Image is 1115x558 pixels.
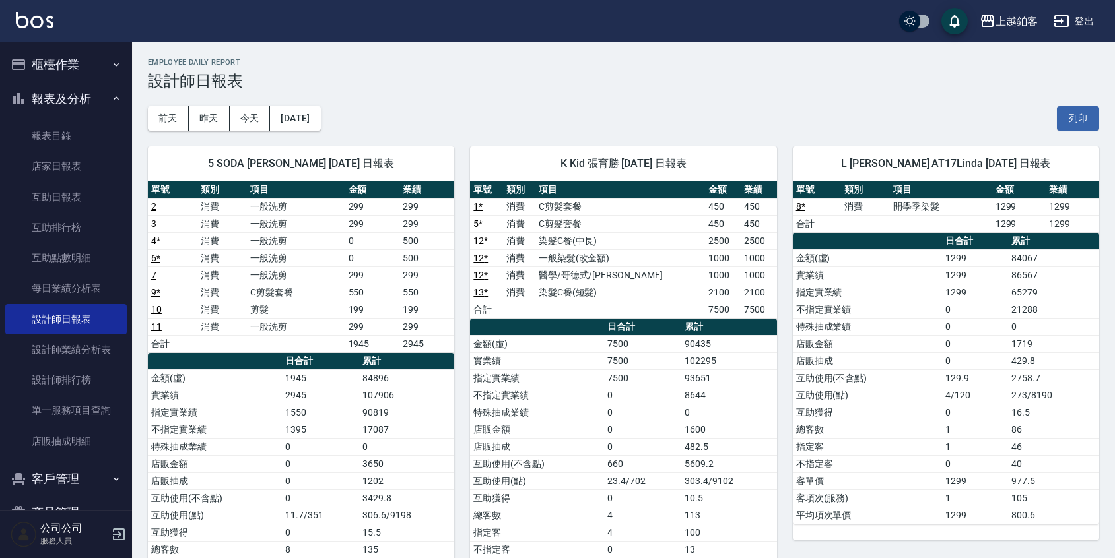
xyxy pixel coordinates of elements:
td: 消費 [197,266,247,284]
td: 1 [942,489,1008,507]
span: 5 SODA [PERSON_NAME] [DATE] 日報表 [164,157,438,170]
td: 不指定實業績 [148,421,282,438]
td: 299 [345,215,400,232]
div: 上越鉑客 [996,13,1038,30]
td: 金額(虛) [148,369,282,387]
td: 105 [1008,489,1099,507]
td: 0 [942,404,1008,421]
td: 7500 [741,301,776,318]
a: 7 [151,270,156,280]
a: 設計師業績分析表 [5,334,127,365]
td: 剪髮 [247,301,345,318]
td: 消費 [503,215,535,232]
td: 指定客 [470,524,604,541]
td: 1000 [741,249,776,266]
td: 306.6/9198 [359,507,454,524]
a: 3 [151,218,156,229]
th: 金額 [992,181,1046,199]
button: 商品管理 [5,495,127,530]
td: 1395 [282,421,359,438]
td: 1000 [705,249,741,266]
td: 977.5 [1008,472,1099,489]
td: 1 [942,421,1008,438]
td: 不指定客 [470,541,604,558]
td: 0 [282,524,359,541]
td: 1299 [942,249,1008,266]
button: 登出 [1048,9,1099,34]
td: 4 [604,507,681,524]
a: 互助點數明細 [5,243,127,273]
td: 互助使用(點) [470,472,604,489]
td: 107906 [359,387,454,404]
td: C剪髮套餐 [247,284,345,301]
td: 合計 [148,335,197,352]
td: 0 [282,455,359,472]
td: 2100 [741,284,776,301]
p: 服務人員 [40,535,108,547]
td: 消費 [197,284,247,301]
td: 染髮C餐(短髮) [535,284,705,301]
th: 累計 [359,353,454,370]
th: 類別 [503,181,535,199]
td: 一般洗剪 [247,318,345,335]
td: 1945 [282,369,359,387]
a: 報表目錄 [5,121,127,151]
td: 消費 [197,198,247,215]
td: 不指定實業績 [470,387,604,404]
td: 消費 [197,215,247,232]
td: 店販抽成 [148,472,282,489]
td: 1 [942,438,1008,455]
td: 16.5 [1008,404,1099,421]
td: 1299 [1046,198,1099,215]
td: 店販金額 [793,335,942,352]
td: 450 [705,215,741,232]
td: 0 [604,387,681,404]
td: 0 [942,318,1008,335]
th: 日合計 [942,233,1008,250]
td: 1299 [942,472,1008,489]
table: a dense table [470,181,776,319]
td: 不指定客 [793,455,942,472]
td: 總客數 [470,507,604,524]
th: 項目 [890,181,992,199]
th: 累計 [681,319,776,336]
td: 客單價 [793,472,942,489]
button: 今天 [230,106,271,131]
td: 450 [741,215,776,232]
a: 設計師日報表 [5,304,127,334]
button: [DATE] [270,106,320,131]
td: 299 [399,198,454,215]
td: 299 [345,318,400,335]
td: 互助使用(點) [793,387,942,404]
span: K Kid 張育勝 [DATE] 日報表 [486,157,760,170]
td: 90435 [681,335,776,352]
td: 消費 [197,249,247,266]
td: 互助使用(點) [148,507,282,524]
td: 1299 [942,507,1008,524]
button: 上越鉑客 [974,8,1043,35]
td: 90819 [359,404,454,421]
td: 店販金額 [148,455,282,472]
td: 0 [942,352,1008,369]
td: 實業績 [148,387,282,404]
a: 2 [151,201,156,212]
td: C剪髮套餐 [535,198,705,215]
a: 10 [151,304,162,315]
td: 86567 [1008,266,1099,284]
a: 單一服務項目查詢 [5,395,127,425]
td: 21288 [1008,301,1099,318]
td: 消費 [197,318,247,335]
a: 店販抽成明細 [5,426,127,456]
td: 一般洗剪 [247,198,345,215]
a: 店家日報表 [5,151,127,181]
td: 3429.8 [359,489,454,507]
th: 業績 [399,181,454,199]
td: 特殊抽成業績 [470,404,604,421]
td: 0 [282,489,359,507]
td: 15.5 [359,524,454,541]
td: 一般洗剪 [247,232,345,249]
td: 65279 [1008,284,1099,301]
td: 17087 [359,421,454,438]
span: L [PERSON_NAME] AT17Linda [DATE] 日報表 [809,157,1083,170]
td: 10.5 [681,489,776,507]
